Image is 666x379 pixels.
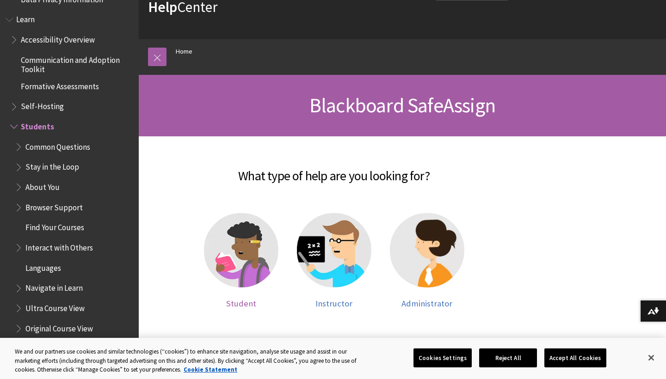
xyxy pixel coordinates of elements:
button: Close [641,348,661,368]
span: Students [21,119,54,131]
div: We and our partners use cookies and similar technologies (“cookies”) to enhance site navigation, ... [15,347,366,374]
span: Learn [16,12,35,24]
span: Blackboard SafeAssign [309,92,495,118]
a: More information about your privacy, opens in a new tab [184,366,237,373]
a: Home [176,46,192,57]
button: Accept All Cookies [544,348,606,367]
span: Formative Assessments [21,79,99,91]
button: Cookies Settings [413,348,472,367]
img: Student help [204,213,278,287]
span: Administrator [401,298,452,309]
img: Instructor help [297,213,371,287]
a: Administrator help Administrator [390,213,464,309]
span: Accessibility Overview [21,32,95,44]
span: Common Questions [25,139,90,152]
span: Original Course View [25,321,93,333]
span: Browser Support [25,200,83,212]
h2: What type of help are you looking for? [148,155,520,185]
span: Find Your Courses [25,220,84,232]
a: Instructor help Instructor [297,213,371,309]
span: Student [226,298,256,309]
span: Ultra Course View [25,300,85,313]
span: Languages [25,260,61,273]
button: Reject All [479,348,537,367]
span: Stay in the Loop [25,159,79,172]
span: Navigate in Learn [25,281,83,293]
span: About You [25,179,60,192]
span: Communication and Adoption Toolkit [21,52,132,74]
span: Self-Hosting [21,99,64,111]
a: Student help Student [204,213,278,309]
span: Interact with Others [25,240,93,252]
img: Administrator help [390,213,464,287]
span: Instructor [315,298,352,309]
